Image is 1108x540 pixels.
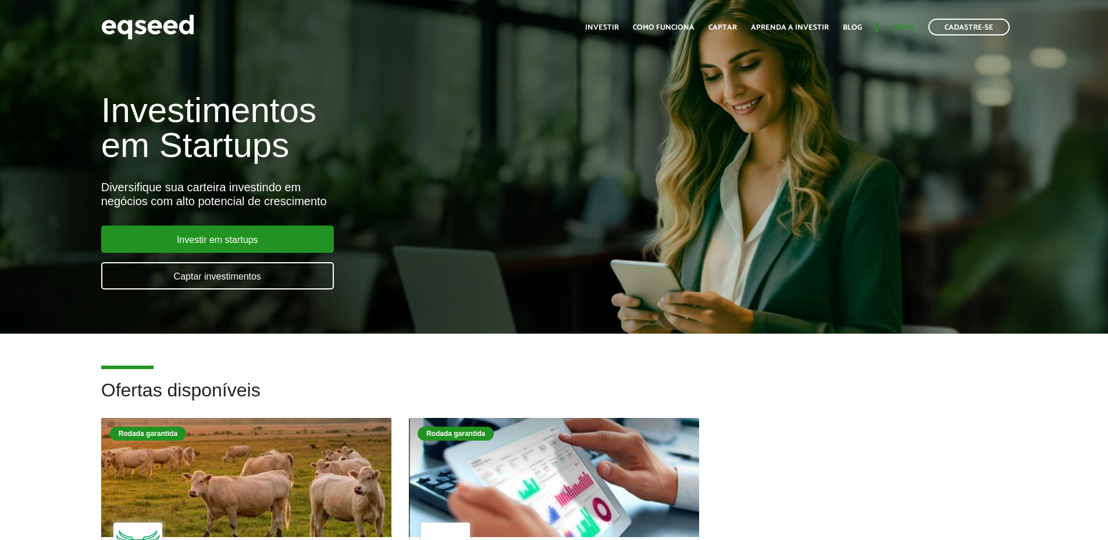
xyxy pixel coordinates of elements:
[633,24,694,31] a: Como funciona
[418,427,494,441] div: Rodada garantida
[101,180,638,208] div: Diversifique sua carteira investindo em negócios com alto potencial de crescimento
[843,24,862,31] a: Blog
[751,24,829,31] a: Aprenda a investir
[928,19,1010,35] a: Cadastre-se
[101,226,334,253] a: Investir em startups
[101,12,194,42] img: EqSeed
[101,262,334,289] a: Captar investimentos
[585,24,619,31] a: Investir
[110,427,186,441] div: Rodada garantida
[892,24,914,31] a: Login
[101,93,638,163] h1: Investimentos em Startups
[708,24,737,31] a: Captar
[101,380,1007,418] h2: Ofertas disponíveis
